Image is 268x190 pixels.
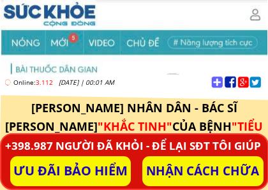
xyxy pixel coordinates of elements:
[59,76,181,89] h2: [DATE] | 00:01 AM
[142,156,264,186] p: NHẬN CÁCH CHỮA
[13,78,36,87] span: Online:
[10,156,131,186] p: ƯU ĐÃI BẢO HIỂM
[98,119,172,134] span: "KHẮC TINH"
[13,76,59,89] h2: 3.112
[3,137,264,154] h3: +398.987 NGƯỜI ĐÃ KHỎI - ĐỂ LẠI SĐT TÔI GIÚP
